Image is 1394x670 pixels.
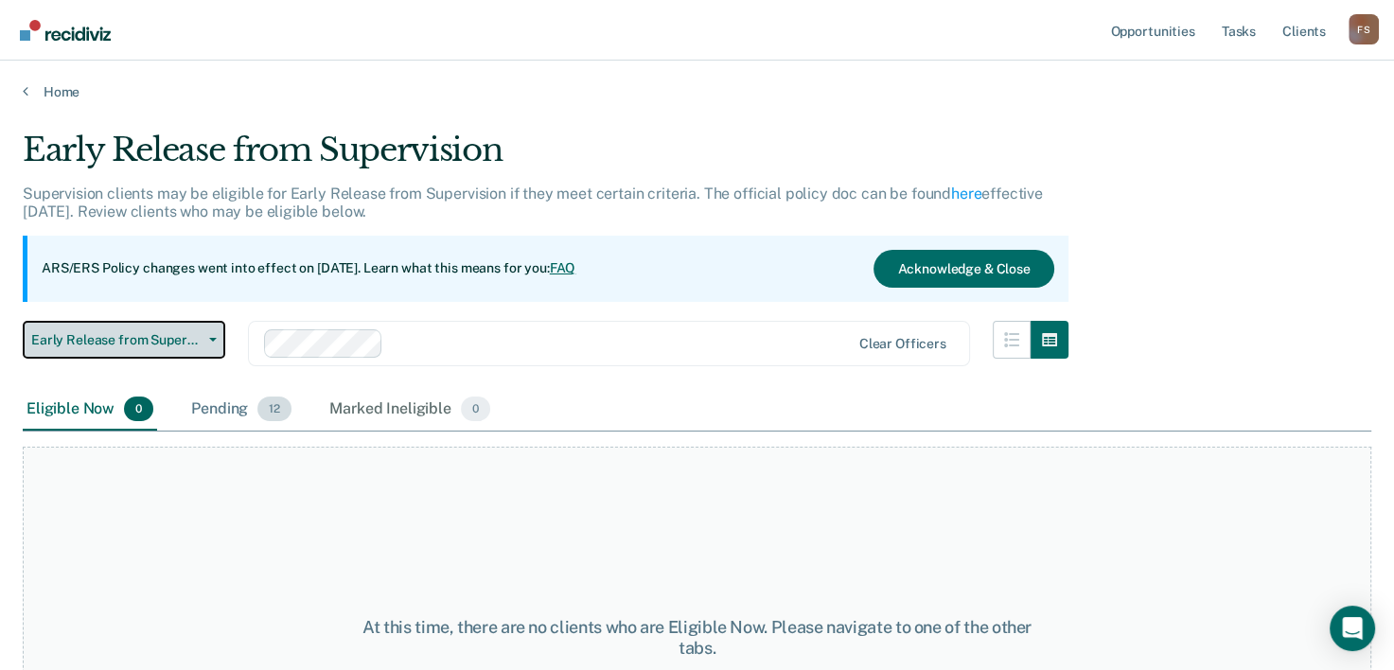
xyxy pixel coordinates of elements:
[20,20,111,41] img: Recidiviz
[257,397,291,421] span: 12
[859,336,946,352] div: Clear officers
[23,185,1043,220] p: Supervision clients may be eligible for Early Release from Supervision if they meet certain crite...
[326,389,494,431] div: Marked Ineligible0
[550,260,576,275] a: FAQ
[361,617,1034,658] div: At this time, there are no clients who are Eligible Now. Please navigate to one of the other tabs.
[873,250,1053,288] button: Acknowledge & Close
[23,321,225,359] button: Early Release from Supervision
[1349,14,1379,44] div: F S
[187,389,295,431] div: Pending12
[42,259,575,278] p: ARS/ERS Policy changes went into effect on [DATE]. Learn what this means for you:
[23,389,157,431] div: Eligible Now0
[1349,14,1379,44] button: Profile dropdown button
[1330,606,1375,651] div: Open Intercom Messenger
[23,131,1068,185] div: Early Release from Supervision
[461,397,490,421] span: 0
[31,332,202,348] span: Early Release from Supervision
[23,83,1371,100] a: Home
[951,185,981,203] a: here
[124,397,153,421] span: 0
